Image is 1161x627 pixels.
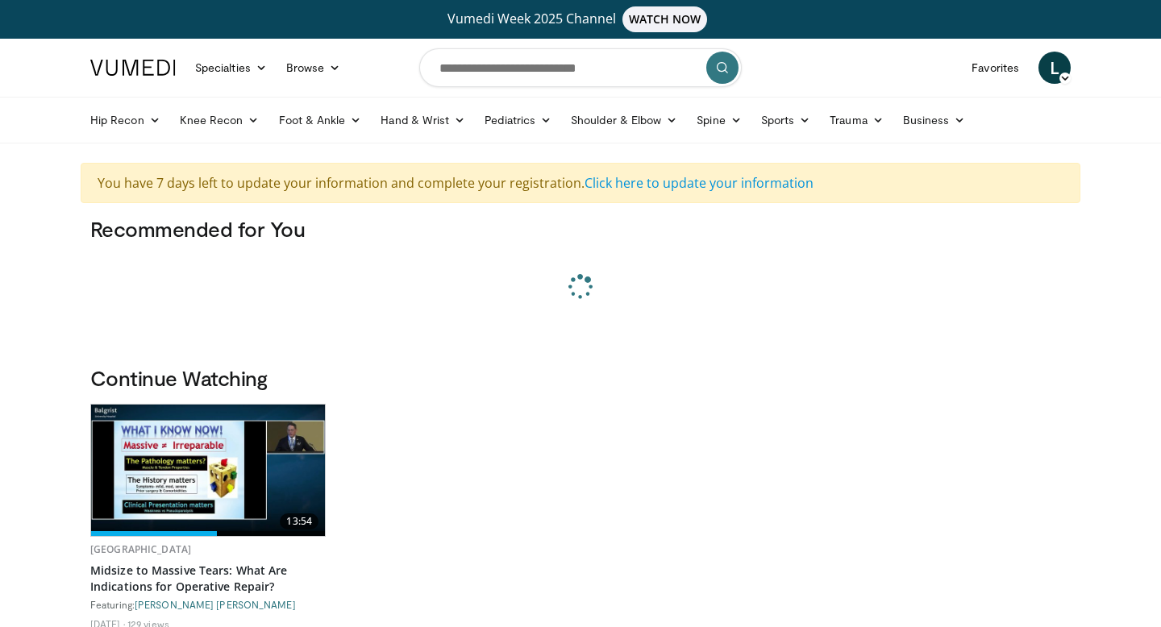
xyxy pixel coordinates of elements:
div: Featuring: [90,598,326,611]
a: Knee Recon [170,104,269,136]
a: L [1038,52,1071,84]
a: 13:54 [91,405,325,536]
a: Hip Recon [81,104,170,136]
a: Specialties [185,52,277,84]
a: [PERSON_NAME] [PERSON_NAME] [135,599,296,610]
a: [GEOGRAPHIC_DATA] [90,542,191,556]
a: Click here to update your information [585,174,814,192]
a: Midsize to Massive Tears: What Are Indications for Operative Repair? [90,563,326,595]
img: VuMedi Logo [90,60,176,76]
a: Shoulder & Elbow [561,104,687,136]
a: Foot & Ankle [269,104,372,136]
a: Favorites [962,52,1029,84]
h3: Continue Watching [90,365,1071,391]
a: Browse [277,52,351,84]
a: Vumedi Week 2025 ChannelWATCH NOW [93,6,1068,32]
a: Hand & Wrist [371,104,475,136]
a: Pediatrics [475,104,561,136]
span: 13:54 [280,513,318,529]
h3: Recommended for You [90,216,1071,242]
div: You have 7 days left to update your information and complete your registration. [81,163,1080,203]
a: Sports [751,104,821,136]
img: 2302414c-fc0f-4de2-aa80-b0107445a184.620x360_q85_upscale.jpg [91,405,325,536]
input: Search topics, interventions [419,48,742,87]
a: Trauma [820,104,893,136]
span: WATCH NOW [622,6,708,32]
a: Business [893,104,976,136]
a: Spine [687,104,751,136]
